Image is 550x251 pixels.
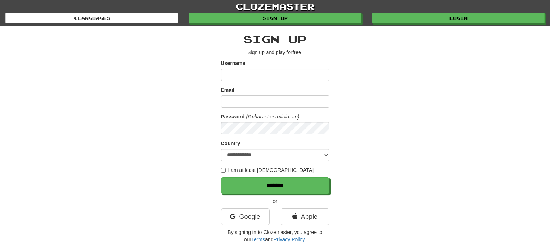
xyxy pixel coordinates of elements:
[221,166,314,174] label: I am at least [DEMOGRAPHIC_DATA]
[221,113,245,120] label: Password
[372,13,545,23] a: Login
[273,237,304,242] a: Privacy Policy
[221,49,329,56] p: Sign up and play for !
[221,208,270,225] a: Google
[293,49,301,55] u: free
[221,60,246,67] label: Username
[221,168,226,173] input: I am at least [DEMOGRAPHIC_DATA]
[189,13,361,23] a: Sign up
[221,229,329,243] p: By signing in to Clozemaster, you agree to our and .
[221,198,329,205] p: or
[221,140,240,147] label: Country
[251,237,265,242] a: Terms
[221,86,234,94] label: Email
[5,13,178,23] a: Languages
[246,114,299,120] em: (6 characters minimum)
[221,33,329,45] h2: Sign up
[281,208,329,225] a: Apple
